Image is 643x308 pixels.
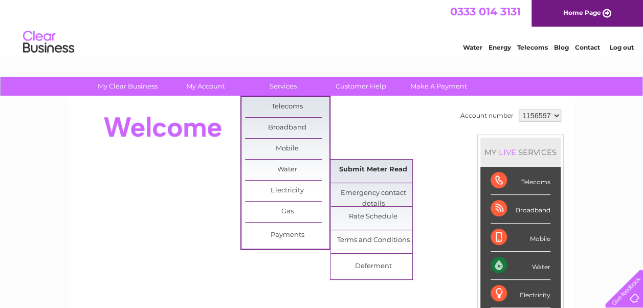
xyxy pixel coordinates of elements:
a: 0333 014 3131 [450,5,521,18]
div: Electricity [491,280,550,308]
a: Customer Help [319,77,403,96]
a: My Account [163,77,248,96]
a: Make A Payment [396,77,481,96]
a: Contact [575,43,600,51]
a: Rate Schedule [331,207,415,227]
a: Mobile [245,139,329,159]
div: Telecoms [491,167,550,195]
a: Electricity [245,181,329,201]
div: LIVE [497,147,518,157]
a: Payments [245,225,329,246]
a: Terms and Conditions [331,230,415,251]
a: Blog [554,43,569,51]
div: Mobile [491,224,550,252]
td: Account number [458,107,516,124]
a: Telecoms [245,97,329,117]
a: My Clear Business [85,77,170,96]
a: Gas [245,202,329,222]
a: Log out [609,43,633,51]
div: Water [491,252,550,280]
a: Services [241,77,325,96]
a: Broadband [245,118,329,138]
a: Emergency contact details [331,183,415,204]
div: MY SERVICES [480,138,561,167]
div: Broadband [491,195,550,223]
a: Telecoms [517,43,548,51]
img: logo.png [23,27,75,58]
a: Submit Meter Read [331,160,415,180]
a: Water [463,43,482,51]
div: Clear Business is a trading name of Verastar Limited (registered in [GEOGRAPHIC_DATA] No. 3667643... [80,6,564,50]
a: Water [245,160,329,180]
a: Energy [489,43,511,51]
a: Deferment [331,256,415,277]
